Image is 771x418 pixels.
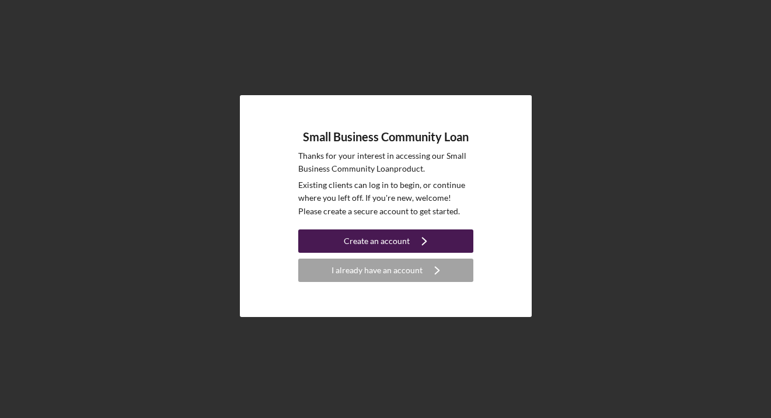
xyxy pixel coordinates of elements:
div: I already have an account [332,259,423,282]
p: Existing clients can log in to begin, or continue where you left off. If you're new, welcome! Ple... [298,179,473,218]
button: Create an account [298,229,473,253]
a: Create an account [298,229,473,256]
h4: Small Business Community Loan [303,130,469,144]
p: Thanks for your interest in accessing our Small Business Community Loan product. [298,149,473,176]
button: I already have an account [298,259,473,282]
div: Create an account [344,229,410,253]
